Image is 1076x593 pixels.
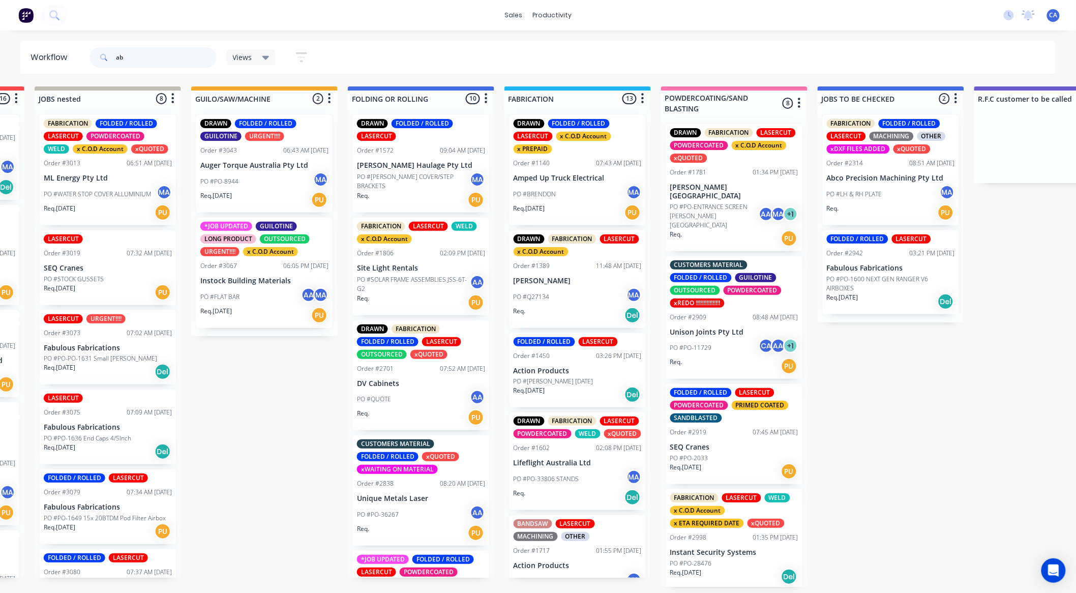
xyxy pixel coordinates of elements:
[357,568,396,577] div: LASERCUT
[313,172,328,187] div: MA
[44,329,80,338] div: Order #3073
[670,568,702,577] p: Req. [DATE]
[514,459,642,467] p: Lifeflight Australia Ltd
[514,247,569,256] div: x C.O.D Account
[827,159,863,168] div: Order #2314
[155,523,171,540] div: PU
[499,8,527,23] div: sales
[155,364,171,380] div: Del
[670,183,798,200] p: [PERSON_NAME][GEOGRAPHIC_DATA]
[468,294,484,311] div: PU
[514,429,572,438] div: POWDERCOATED
[412,555,474,564] div: FOLDED / ROLLED
[827,144,890,154] div: xDXF FILES ADDED
[670,401,728,410] div: POWDERCOATED
[200,177,238,186] p: PO #PO-8944
[670,559,712,568] p: PO #PO-28476
[893,144,931,154] div: xQUOTED
[44,523,75,532] p: Req. [DATE]
[757,128,796,137] div: LASERCUT
[155,284,171,301] div: PU
[514,144,552,154] div: x PREPAID
[200,277,328,285] p: Instock Building Materials
[670,286,720,295] div: OUTSOURCED
[357,337,419,346] div: FOLDED / ROLLED
[670,413,722,423] div: SANDBLASTED
[879,119,940,128] div: FOLDED / ROLLED
[781,230,797,247] div: PU
[357,119,388,128] div: DRAWN
[357,395,391,404] p: PO #QUOTE
[44,354,157,363] p: PO #PO-PO-1631 Small [PERSON_NAME]
[409,222,448,231] div: LASERCUT
[357,264,485,273] p: Site Light Rentals
[357,510,399,519] p: PO #PO-36267
[392,324,440,334] div: FABRICATION
[670,428,707,437] div: Order #2919
[514,132,553,141] div: LASERCUT
[735,388,774,397] div: LASERCUT
[556,519,595,528] div: LASERCUT
[626,572,642,587] div: MA
[771,338,786,353] div: AA
[748,519,785,528] div: xQUOTED
[392,119,453,128] div: FOLDED / ROLLED
[200,161,328,170] p: Auger Torque Australia Pty Ltd
[260,234,310,244] div: OUTSOURCED
[357,161,485,170] p: [PERSON_NAME] Haulage Pty Ltd
[200,119,231,128] div: DRAWN
[910,159,955,168] div: 08:51 AM [DATE]
[910,249,955,258] div: 03:21 PM [DATE]
[40,115,176,225] div: FABRICATIONFOLDED / ROLLEDLASERCUTPOWDERCOATEDWELDx C.O.D AccountxQUOTEDOrder #301306:51 AM [DATE...
[40,230,176,305] div: LASERCUTOrder #301907:32 AM [DATE]SEQ CranesPO #STOCK GUSSETSReq.[DATE]PU
[670,260,748,270] div: CUSTOMERS MATERIAL
[422,337,461,346] div: LASERCUT
[353,320,489,431] div: DRAWNFABRICATIONFOLDED / ROLLEDLASERCUTOUTSOURCEDxQUOTEDOrder #270107:52 AM [DATE]DV CabinetsPO #...
[940,185,955,200] div: MA
[514,443,550,453] div: Order #1602
[86,132,144,141] div: POWDERCOATED
[514,546,550,555] div: Order #1717
[44,363,75,372] p: Req. [DATE]
[109,473,148,483] div: LASERCUT
[353,218,489,315] div: FABRICATIONLASERCUTWELDx C.O.D AccountOrder #180602:09 PM [DATE]Site Light RentalsPO #SOLAR FRAME...
[892,234,931,244] div: LASERCUT
[670,519,744,528] div: x ETA REQUIRED DATE
[514,174,642,183] p: Amped Up Truck Electrical
[196,218,333,328] div: *JOB UPDATEDGUILOTINELONG PRODUCTOUTSOURCEDURGENT!!!!x C.O.D AccountOrder #306706:05 PM [DATE]Ins...
[600,417,639,426] div: LASERCUT
[410,350,447,359] div: xQUOTED
[666,124,802,251] div: DRAWNFABRICATIONLASERCUTPOWDERCOATEDx C.O.D AccountxQUOTEDOrder #178101:34 PM [DATE][PERSON_NAME]...
[243,247,298,256] div: x C.O.D Account
[626,287,642,303] div: MA
[514,519,552,528] div: BANDSAW
[670,273,732,282] div: FOLDED / ROLLED
[357,555,409,564] div: *JOB UPDATED
[40,469,176,544] div: FOLDED / ROLLEDLASERCUTOrder #307907:34 AM [DATE]Fabulous FabricationsPO #PO-1649 15x 20BTDM Pod ...
[155,443,171,460] div: Del
[670,463,702,472] p: Req. [DATE]
[561,532,590,541] div: OTHER
[670,388,732,397] div: FOLDED / ROLLED
[470,390,485,405] div: AA
[470,505,485,520] div: AA
[357,439,434,449] div: CUSTOMERS MATERIAL
[514,377,593,386] p: PO #[PERSON_NAME] [DATE]
[753,313,798,322] div: 08:48 AM [DATE]
[357,275,470,293] p: PO #SOLAR FRAME ASSEMBLIES JSS-6T-G2
[44,443,75,452] p: Req. [DATE]
[548,417,596,426] div: FABRICATION
[510,230,646,328] div: DRAWNFABRICATIONLASERCUTx C.O.D AccountOrder #138911:48 AM [DATE][PERSON_NAME]PO #Q27134MAReq.Del
[514,307,526,316] p: Req.
[468,409,484,426] div: PU
[510,333,646,408] div: FOLDED / ROLLEDLASERCUTOrder #145003:26 PM [DATE]Action ProductsPO #[PERSON_NAME] [DATE]Req.[DATE...
[759,338,774,353] div: CA
[116,47,217,68] input: Search for orders...
[357,494,485,503] p: Unique Metals Laser
[670,328,798,337] p: Unison Joints Pty Ltd
[233,52,252,63] span: Views
[40,310,176,385] div: LASERCUTURGENT!!!!Order #307307:02 AM [DATE]Fabulous FabricationsPO #PO-PO-1631 Small [PERSON_NAM...
[44,394,83,403] div: LASERCUT
[470,275,485,290] div: AA
[514,292,550,302] p: PO #Q27134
